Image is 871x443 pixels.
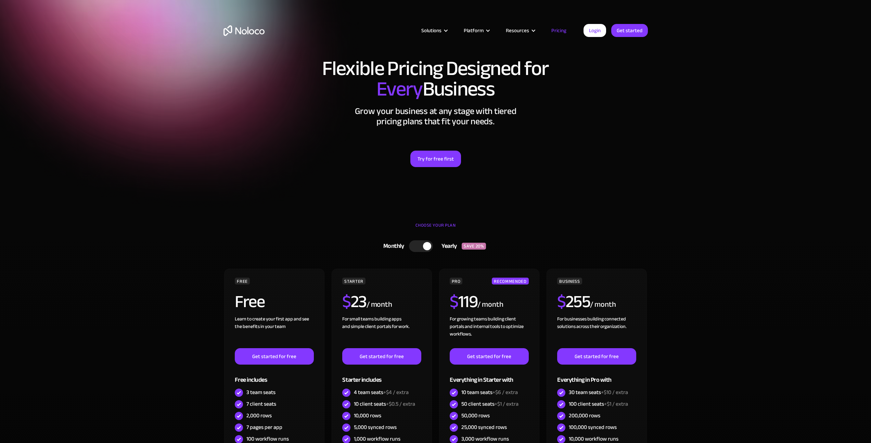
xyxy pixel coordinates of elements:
[461,423,507,431] div: 25,000 synced rows
[569,423,617,431] div: 100,000 synced rows
[246,389,276,396] div: 3 team seats
[342,286,351,318] span: $
[235,315,313,348] div: Learn to create your first app and see the benefits in your team ‍
[223,25,265,36] a: home
[543,26,575,35] a: Pricing
[376,70,423,108] span: Every
[246,400,276,408] div: 7 client seats
[223,220,648,237] div: CHOOSE YOUR PLAN
[354,412,381,419] div: 10,000 rows
[235,293,265,310] h2: Free
[450,348,528,365] a: Get started for free
[461,412,490,419] div: 50,000 rows
[235,348,313,365] a: Get started for free
[557,348,636,365] a: Get started for free
[235,365,313,387] div: Free includes
[246,423,282,431] div: 7 pages per app
[354,400,415,408] div: 10 client seats
[235,278,250,284] div: FREE
[506,26,529,35] div: Resources
[557,286,566,318] span: $
[375,241,409,251] div: Monthly
[450,365,528,387] div: Everything in Starter with
[477,299,503,310] div: / month
[450,315,528,348] div: For growing teams building client portals and internal tools to optimize workflows.
[433,241,462,251] div: Yearly
[246,435,289,443] div: 100 workflow runs
[464,26,484,35] div: Platform
[461,389,518,396] div: 10 team seats
[223,58,648,99] h1: Flexible Pricing Designed for Business
[569,435,618,443] div: 10,000 workflow runs
[354,423,397,431] div: 5,000 synced rows
[590,299,616,310] div: / month
[569,389,628,396] div: 30 team seats
[569,400,628,408] div: 100 client seats
[492,387,518,397] span: +$6 / extra
[461,400,518,408] div: 50 client seats
[354,435,400,443] div: 1,000 workflow runs
[223,106,648,127] h2: Grow your business at any stage with tiered pricing plans that fit your needs.
[450,278,462,284] div: PRO
[421,26,441,35] div: Solutions
[342,293,367,310] h2: 23
[461,435,509,443] div: 3,000 workflow runs
[410,151,461,167] a: Try for free first
[497,26,543,35] div: Resources
[342,278,365,284] div: STARTER
[584,24,606,37] a: Login
[246,412,272,419] div: 2,000 rows
[367,299,392,310] div: / month
[386,399,415,409] span: +$0.5 / extra
[342,348,421,365] a: Get started for free
[450,286,458,318] span: $
[342,365,421,387] div: Starter includes
[557,365,636,387] div: Everything in Pro with
[462,243,486,250] div: SAVE 20%
[557,315,636,348] div: For businesses building connected solutions across their organization. ‍
[601,387,628,397] span: +$10 / extra
[450,293,477,310] h2: 119
[342,315,421,348] div: For small teams building apps and simple client portals for work. ‍
[495,399,518,409] span: +$1 / extra
[604,399,628,409] span: +$1 / extra
[611,24,648,37] a: Get started
[557,278,582,284] div: BUSINESS
[354,389,409,396] div: 4 team seats
[455,26,497,35] div: Platform
[569,412,600,419] div: 200,000 rows
[492,278,528,284] div: RECOMMENDED
[383,387,409,397] span: +$4 / extra
[413,26,455,35] div: Solutions
[557,293,590,310] h2: 255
